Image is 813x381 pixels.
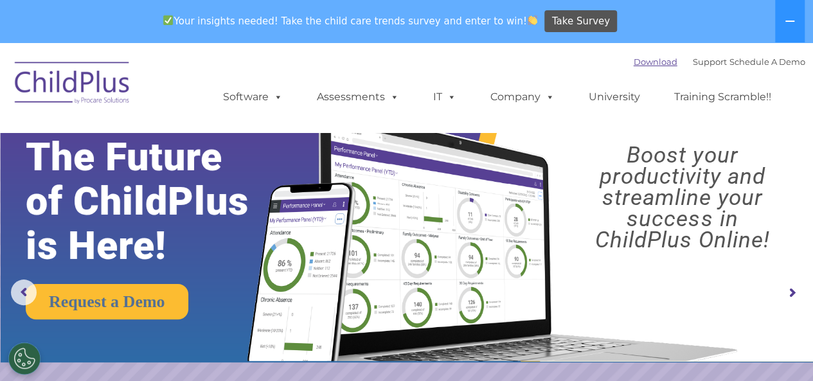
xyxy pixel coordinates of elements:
a: Request a Demo [26,284,188,319]
font: | [634,57,805,67]
a: Training Scramble!! [661,84,784,110]
a: Assessments [304,84,412,110]
img: 👏 [528,15,537,25]
rs-layer: Boost your productivity and streamline your success in ChildPlus Online! [562,145,803,251]
a: Take Survey [544,10,617,33]
a: Support [693,57,727,67]
a: Download [634,57,677,67]
span: Last name [179,85,218,94]
a: Schedule A Demo [729,57,805,67]
a: University [576,84,653,110]
img: ChildPlus by Procare Solutions [8,53,137,117]
span: Phone number [179,137,233,147]
a: IT [420,84,469,110]
button: Cookies Settings [8,342,40,375]
img: ✅ [163,15,173,25]
span: Take Survey [552,10,610,33]
a: Software [210,84,296,110]
a: Company [478,84,567,110]
rs-layer: The Future of ChildPlus is Here! [26,135,285,268]
span: Your insights needed! Take the child care trends survey and enter to win! [158,8,543,33]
